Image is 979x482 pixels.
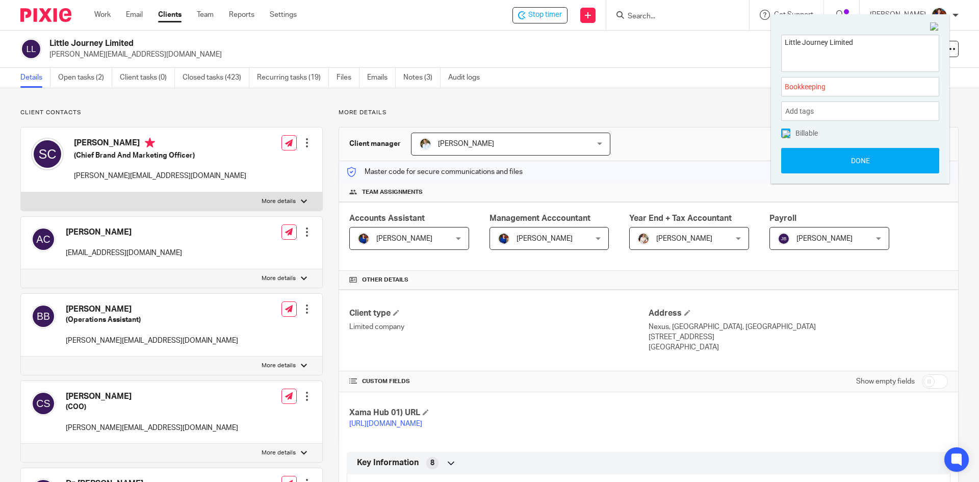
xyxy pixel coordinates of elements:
img: Kayleigh%20Henson.jpeg [637,233,650,245]
h4: Address [649,308,948,319]
p: [PERSON_NAME][EMAIL_ADDRESS][DOMAIN_NAME] [66,336,238,346]
img: Nicole.jpeg [498,233,510,245]
span: 8 [430,458,434,468]
img: svg%3E [31,227,56,251]
label: Show empty fields [856,376,915,387]
textarea: Little Journey Limited [782,35,939,68]
span: [PERSON_NAME] [376,235,432,242]
a: Audit logs [448,68,487,88]
span: [PERSON_NAME] [438,140,494,147]
div: Little Journey Limited [512,7,568,23]
img: svg%3E [20,38,42,60]
span: Team assignments [362,188,423,196]
p: More details [262,197,296,206]
span: [PERSON_NAME] [517,235,573,242]
p: [PERSON_NAME] [870,10,926,20]
h4: [PERSON_NAME] [66,304,238,315]
h2: Little Journey Limited [49,38,666,49]
h4: CUSTOM FIELDS [349,377,649,386]
span: Key Information [357,458,419,468]
a: Files [337,68,359,88]
img: svg%3E [31,304,56,328]
a: Work [94,10,111,20]
img: Pixie [20,8,71,22]
a: Client tasks (0) [120,68,175,88]
p: Client contacts [20,109,323,117]
h3: Client manager [349,139,401,149]
button: Done [781,148,939,173]
p: More details [262,274,296,283]
p: Nexus, [GEOGRAPHIC_DATA], [GEOGRAPHIC_DATA] [649,322,948,332]
p: Master code for secure communications and files [347,167,523,177]
img: Close [930,22,939,32]
a: Team [197,10,214,20]
span: Bookkeeping [785,82,913,92]
span: Payroll [769,214,796,222]
h4: Xama Hub 01) URL [349,408,649,418]
img: checked.png [782,130,790,138]
a: Notes (3) [403,68,441,88]
p: Limited company [349,322,649,332]
h4: [PERSON_NAME] [66,227,182,238]
a: [URL][DOMAIN_NAME] [349,420,422,427]
span: [PERSON_NAME] [656,235,712,242]
a: Open tasks (2) [58,68,112,88]
img: svg%3E [31,138,64,170]
span: [PERSON_NAME] [796,235,853,242]
a: Email [126,10,143,20]
span: Year End + Tax Accountant [629,214,732,222]
span: Get Support [774,11,813,18]
span: Add tags [785,104,819,119]
h5: (COO) [66,402,238,412]
h4: Client type [349,308,649,319]
a: Clients [158,10,182,20]
a: Closed tasks (423) [183,68,249,88]
a: Settings [270,10,297,20]
p: More details [262,362,296,370]
span: Management Acccountant [489,214,590,222]
i: Primary [145,138,155,148]
span: Other details [362,276,408,284]
p: [GEOGRAPHIC_DATA] [649,342,948,352]
img: sarah-royle.jpg [419,138,431,150]
a: Emails [367,68,396,88]
img: svg%3E [31,391,56,416]
p: [STREET_ADDRESS] [649,332,948,342]
img: Nicole.jpeg [931,7,947,23]
a: Details [20,68,50,88]
img: Nicole.jpeg [357,233,370,245]
h4: [PERSON_NAME] [74,138,246,150]
span: Stop timer [528,10,562,20]
h4: [PERSON_NAME] [66,391,238,402]
img: svg%3E [778,233,790,245]
input: Search [627,12,718,21]
h5: (Operations Assistant) [66,315,238,325]
a: Reports [229,10,254,20]
p: More details [339,109,959,117]
h5: (Chief Brand And Marketing Officer) [74,150,246,161]
p: [PERSON_NAME][EMAIL_ADDRESS][DOMAIN_NAME] [49,49,820,60]
p: [EMAIL_ADDRESS][DOMAIN_NAME] [66,248,182,258]
p: [PERSON_NAME][EMAIL_ADDRESS][DOMAIN_NAME] [74,171,246,181]
p: [PERSON_NAME][EMAIL_ADDRESS][DOMAIN_NAME] [66,423,238,433]
p: More details [262,449,296,457]
span: Billable [795,130,818,137]
a: Recurring tasks (19) [257,68,329,88]
span: Accounts Assistant [349,214,425,222]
